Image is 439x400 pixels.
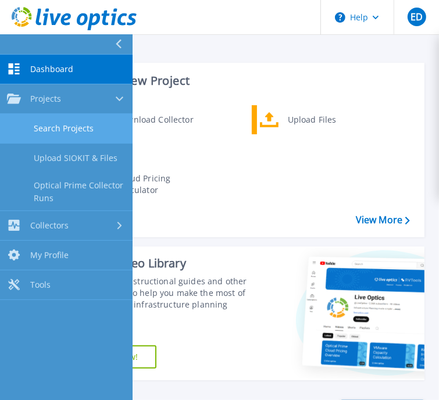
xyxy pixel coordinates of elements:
[282,108,368,131] div: Upload Files
[82,170,201,199] a: Cloud Pricing Calculator
[30,220,69,231] span: Collectors
[68,276,254,322] div: Find tutorials, instructional guides and other support videos to help you make the most of your L...
[83,74,409,87] h3: Start a New Project
[356,215,410,226] a: View More
[30,94,61,104] span: Projects
[112,173,198,196] div: Cloud Pricing Calculator
[30,250,69,260] span: My Profile
[411,12,423,22] span: ED
[252,105,371,134] a: Upload Files
[82,105,201,134] a: Download Collector
[68,256,254,271] div: Support Video Library
[30,280,51,290] span: Tools
[110,108,198,131] div: Download Collector
[30,64,73,74] span: Dashboard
